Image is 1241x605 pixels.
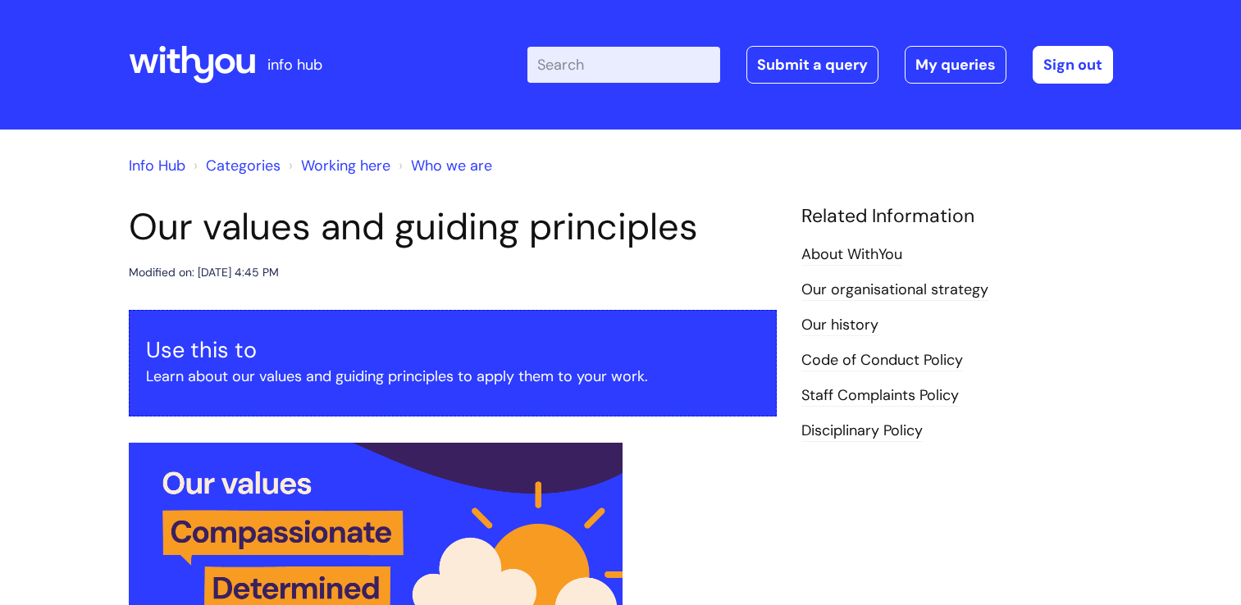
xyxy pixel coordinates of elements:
h3: Use this to [146,337,760,363]
a: About WithYou [801,244,902,266]
li: Working here [285,152,390,179]
h1: Our values and guiding principles [129,205,777,249]
a: Working here [301,156,390,175]
h4: Related Information [801,205,1113,228]
li: Who we are [395,152,492,179]
a: Info Hub [129,156,185,175]
a: My queries [905,46,1006,84]
a: Submit a query [746,46,878,84]
a: Disciplinary Policy [801,421,923,442]
a: Code of Conduct Policy [801,350,963,371]
li: Solution home [189,152,281,179]
a: Who we are [411,156,492,175]
div: | - [527,46,1113,84]
a: Our organisational strategy [801,280,988,301]
a: Categories [206,156,281,175]
div: Modified on: [DATE] 4:45 PM [129,262,279,283]
a: Sign out [1033,46,1113,84]
p: Learn about our values and guiding principles to apply them to your work. [146,363,760,389]
a: Our history [801,315,878,336]
input: Search [527,47,720,83]
p: info hub [267,52,322,78]
a: Staff Complaints Policy [801,385,959,407]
